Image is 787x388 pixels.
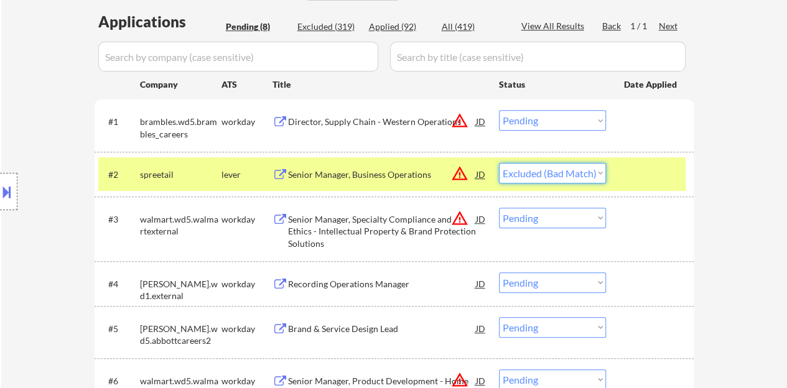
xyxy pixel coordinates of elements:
button: warning_amber [451,165,468,182]
div: workday [221,116,272,128]
button: warning_amber [451,112,468,129]
div: JD [475,317,487,339]
div: workday [221,278,272,290]
div: Applications [98,14,221,29]
input: Search by company (case sensitive) [98,42,378,72]
div: Senior Manager, Specialty Compliance and Ethics - Intellectual Property & Brand Protection Solutions [288,213,476,250]
div: Director, Supply Chain - Western Operations [288,116,476,128]
div: workday [221,213,272,226]
div: Senior Manager, Product Development - Home [288,375,476,387]
div: Recording Operations Manager [288,278,476,290]
div: Date Applied [624,78,679,91]
div: All (419) [442,21,504,33]
div: Brand & Service Design Lead [288,323,476,335]
div: Pending (8) [226,21,288,33]
div: View All Results [521,20,588,32]
div: 1 / 1 [630,20,659,32]
div: lever [221,169,272,181]
div: JD [475,163,487,185]
div: Applied (92) [369,21,431,33]
div: Title [272,78,487,91]
div: ATS [221,78,272,91]
div: Back [602,20,622,32]
div: [PERSON_NAME].wd5.abbottcareers2 [140,323,221,347]
div: workday [221,375,272,387]
div: Excluded (319) [297,21,360,33]
div: Status [499,73,606,95]
div: JD [475,208,487,230]
div: workday [221,323,272,335]
button: warning_amber [451,210,468,227]
div: JD [475,110,487,132]
div: JD [475,272,487,295]
div: Next [659,20,679,32]
div: #6 [108,375,130,387]
input: Search by title (case sensitive) [390,42,686,72]
div: #5 [108,323,130,335]
div: Senior Manager, Business Operations [288,169,476,181]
